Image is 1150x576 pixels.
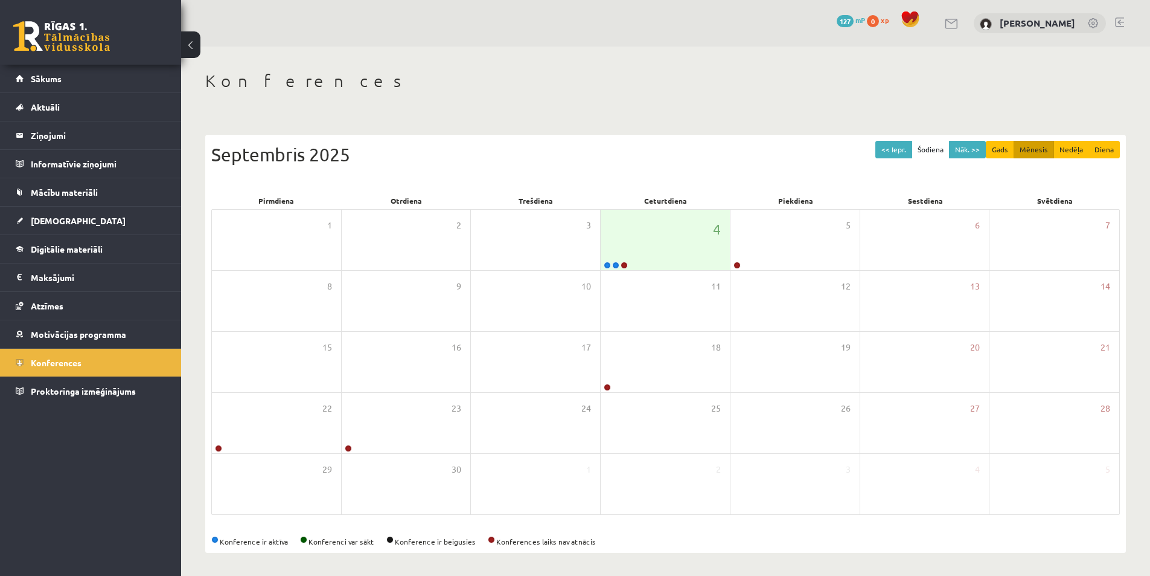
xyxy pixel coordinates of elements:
[860,192,990,209] div: Sestdiena
[912,141,950,158] button: Šodiena
[716,463,721,476] span: 2
[452,463,461,476] span: 30
[970,402,980,415] span: 27
[16,207,166,235] a: [DEMOGRAPHIC_DATA]
[16,93,166,121] a: Aktuāli
[327,280,332,293] span: 8
[841,280,851,293] span: 12
[1053,141,1089,158] button: Nedēļa
[31,329,126,340] span: Motivācijas programma
[949,141,986,158] button: Nāk. >>
[31,386,136,396] span: Proktoringa izmēģinājums
[16,150,166,178] a: Informatīvie ziņojumi
[16,65,166,92] a: Sākums
[31,357,81,368] span: Konferences
[322,341,332,354] span: 15
[211,192,341,209] div: Pirmdiena
[1100,280,1110,293] span: 14
[456,280,461,293] span: 9
[211,141,1120,168] div: Septembris 2025
[16,377,166,405] a: Proktoringa izmēģinājums
[881,15,889,25] span: xp
[31,264,166,291] legend: Maksājumi
[841,402,851,415] span: 26
[31,215,126,226] span: [DEMOGRAPHIC_DATA]
[16,178,166,206] a: Mācību materiāli
[711,341,721,354] span: 18
[16,235,166,263] a: Digitālie materiāli
[711,280,721,293] span: 11
[990,192,1120,209] div: Svētdiena
[1100,341,1110,354] span: 21
[31,244,103,254] span: Digitālie materiāli
[16,292,166,320] a: Atzīmes
[31,300,63,311] span: Atzīmes
[586,463,591,476] span: 1
[581,280,591,293] span: 10
[855,15,865,25] span: mP
[846,463,851,476] span: 3
[1100,402,1110,415] span: 28
[980,18,992,30] img: Sofija Čehoviča
[1014,141,1054,158] button: Mēnesis
[841,341,851,354] span: 19
[713,219,721,239] span: 4
[31,121,166,149] legend: Ziņojumi
[711,402,721,415] span: 25
[730,192,860,209] div: Piekdiena
[16,320,166,348] a: Motivācijas programma
[471,192,601,209] div: Trešdiena
[327,219,332,232] span: 1
[16,264,166,291] a: Maksājumi
[456,219,461,232] span: 2
[1105,463,1110,476] span: 5
[31,150,166,178] legend: Informatīvie ziņojumi
[586,219,591,232] span: 3
[452,402,461,415] span: 23
[970,341,980,354] span: 20
[16,121,166,149] a: Ziņojumi
[205,71,1126,91] h1: Konferences
[31,102,60,112] span: Aktuāli
[1000,17,1075,29] a: [PERSON_NAME]
[341,192,471,209] div: Otrdiena
[1105,219,1110,232] span: 7
[875,141,912,158] button: << Iepr.
[31,73,62,84] span: Sākums
[322,402,332,415] span: 22
[31,187,98,198] span: Mācību materiāli
[16,349,166,377] a: Konferences
[581,402,591,415] span: 24
[601,192,730,209] div: Ceturtdiena
[970,280,980,293] span: 13
[975,463,980,476] span: 4
[867,15,879,27] span: 0
[867,15,895,25] a: 0 xp
[211,536,1120,547] div: Konference ir aktīva Konferenci var sākt Konference ir beigusies Konferences laiks nav atnācis
[986,141,1014,158] button: Gads
[452,341,461,354] span: 16
[322,463,332,476] span: 29
[581,341,591,354] span: 17
[846,219,851,232] span: 5
[975,219,980,232] span: 6
[837,15,854,27] span: 127
[837,15,865,25] a: 127 mP
[1088,141,1120,158] button: Diena
[13,21,110,51] a: Rīgas 1. Tālmācības vidusskola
